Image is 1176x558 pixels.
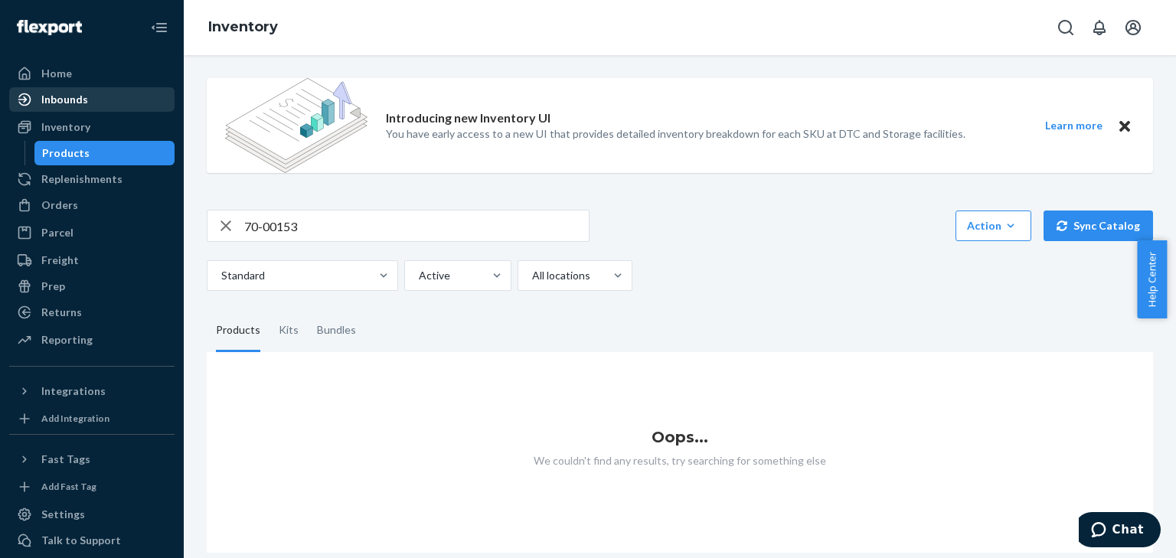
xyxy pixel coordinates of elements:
[9,248,175,272] a: Freight
[41,279,65,294] div: Prep
[41,171,122,187] div: Replenishments
[41,452,90,467] div: Fast Tags
[42,145,90,161] div: Products
[41,253,79,268] div: Freight
[1115,116,1135,135] button: Close
[34,141,175,165] a: Products
[225,78,367,173] img: new-reports-banner-icon.82668bd98b6a51aee86340f2a7b77ae3.png
[41,119,90,135] div: Inventory
[1079,512,1161,550] iframe: Opens a widget where you can chat to one of our agents
[17,20,82,35] img: Flexport logo
[9,61,175,86] a: Home
[9,220,175,245] a: Parcel
[220,268,221,283] input: Standard
[9,379,175,403] button: Integrations
[41,92,88,107] div: Inbounds
[9,274,175,299] a: Prep
[216,309,260,352] div: Products
[1035,116,1112,135] button: Learn more
[9,167,175,191] a: Replenishments
[386,109,550,127] p: Introducing new Inventory UI
[208,18,278,35] a: Inventory
[317,309,356,352] div: Bundles
[207,429,1153,445] h1: Oops...
[531,268,532,283] input: All locations
[9,328,175,352] a: Reporting
[244,210,589,241] input: Search inventory by name or sku
[41,507,85,522] div: Settings
[144,12,175,43] button: Close Navigation
[9,87,175,112] a: Inbounds
[41,66,72,81] div: Home
[41,305,82,320] div: Returns
[1118,12,1148,43] button: Open account menu
[41,412,109,425] div: Add Integration
[1084,12,1115,43] button: Open notifications
[9,193,175,217] a: Orders
[1137,240,1167,318] button: Help Center
[41,533,121,548] div: Talk to Support
[1044,210,1153,241] button: Sync Catalog
[279,309,299,352] div: Kits
[955,210,1031,241] button: Action
[207,453,1153,468] p: We couldn't find any results, try searching for something else
[196,5,290,50] ol: breadcrumbs
[41,197,78,213] div: Orders
[9,502,175,527] a: Settings
[41,332,93,348] div: Reporting
[9,528,175,553] button: Talk to Support
[1050,12,1081,43] button: Open Search Box
[9,478,175,496] a: Add Fast Tag
[417,268,419,283] input: Active
[9,410,175,428] a: Add Integration
[9,300,175,325] a: Returns
[41,480,96,493] div: Add Fast Tag
[41,225,73,240] div: Parcel
[967,218,1020,233] div: Action
[9,447,175,472] button: Fast Tags
[386,126,965,142] p: You have early access to a new UI that provides detailed inventory breakdown for each SKU at DTC ...
[41,383,106,399] div: Integrations
[9,115,175,139] a: Inventory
